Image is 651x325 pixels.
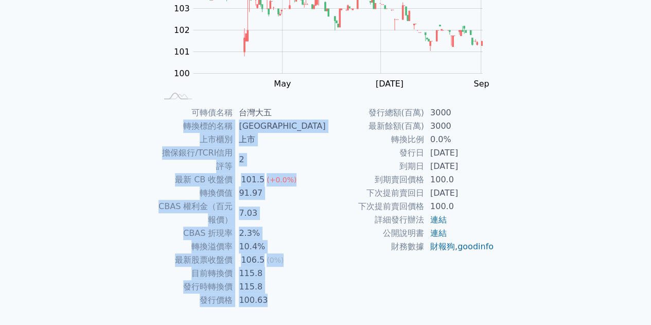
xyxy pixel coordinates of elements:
td: 7.03 [233,200,325,227]
a: 連結 [430,228,447,238]
span: (0%) [267,256,284,264]
td: [DATE] [424,160,495,173]
td: 發行總額(百萬) [326,106,424,119]
div: 101.5 [239,173,267,186]
td: 下次提前賣回價格 [326,200,424,213]
td: 最新 CB 收盤價 [157,173,233,186]
td: 最新餘額(百萬) [326,119,424,133]
tspan: [DATE] [376,79,403,89]
td: 91.97 [233,186,325,200]
td: 2 [233,146,325,173]
td: 10.4% [233,240,325,253]
td: 2.3% [233,227,325,240]
td: 擔保銀行/TCRI信用評等 [157,146,233,173]
a: goodinfo [458,242,494,251]
td: , [424,240,495,253]
td: 台灣大五 [233,106,325,119]
td: 到期日 [326,160,424,173]
td: 發行價格 [157,294,233,307]
td: 財務數據 [326,240,424,253]
td: 轉換價值 [157,186,233,200]
td: 下次提前賣回日 [326,186,424,200]
td: [DATE] [424,146,495,160]
td: 發行時轉換價 [157,280,233,294]
span: (+0.0%) [267,176,296,184]
td: 3000 [424,106,495,119]
td: 發行日 [326,146,424,160]
td: 轉換溢價率 [157,240,233,253]
td: 115.8 [233,280,325,294]
a: 財報狗 [430,242,455,251]
td: 0.0% [424,133,495,146]
td: 公開說明書 [326,227,424,240]
a: 連結 [430,215,447,225]
td: 100.0 [424,173,495,186]
td: 100.0 [424,200,495,213]
td: [DATE] [424,186,495,200]
td: 詳細發行辦法 [326,213,424,227]
td: 轉換標的名稱 [157,119,233,133]
td: 上市 [233,133,325,146]
td: CBAS 折現率 [157,227,233,240]
td: 轉換比例 [326,133,424,146]
tspan: Sep [473,79,489,89]
tspan: 102 [174,25,190,35]
div: 106.5 [239,253,267,267]
td: 可轉債名稱 [157,106,233,119]
td: CBAS 權利金（百元報價） [157,200,233,227]
td: 目前轉換價 [157,267,233,280]
tspan: 103 [174,4,190,13]
td: [GEOGRAPHIC_DATA] [233,119,325,133]
td: 100.63 [233,294,325,307]
td: 115.8 [233,267,325,280]
td: 最新股票收盤價 [157,253,233,267]
tspan: May [274,79,291,89]
td: 3000 [424,119,495,133]
tspan: 101 [174,47,190,57]
td: 到期賣回價格 [326,173,424,186]
td: 上市櫃別 [157,133,233,146]
tspan: 100 [174,69,190,78]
